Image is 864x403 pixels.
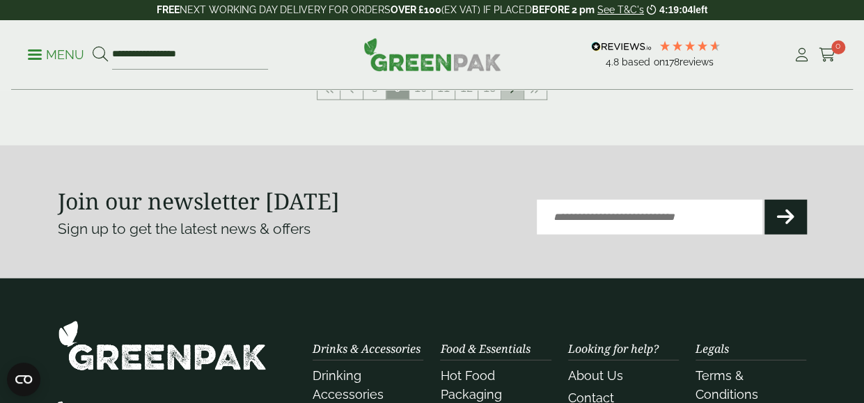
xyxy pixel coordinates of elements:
[28,47,84,61] a: Menu
[58,218,395,240] p: Sign up to get the latest news & offers
[363,38,501,71] img: GreenPak Supplies
[622,56,664,68] span: Based on
[391,4,441,15] strong: OVER £100
[659,4,693,15] span: 4:19:04
[664,56,679,68] span: 178
[819,48,836,62] i: Cart
[696,368,758,402] a: Terms & Conditions
[793,48,810,62] i: My Account
[597,4,644,15] a: See T&C's
[568,368,623,383] a: About Us
[7,363,40,396] button: Open CMP widget
[831,40,845,54] span: 0
[28,47,84,63] p: Menu
[693,4,707,15] span: left
[659,40,721,52] div: 4.78 Stars
[819,45,836,65] a: 0
[157,4,180,15] strong: FREE
[440,368,501,402] a: Hot Food Packaging
[606,56,622,68] span: 4.8
[679,56,713,68] span: reviews
[591,42,652,52] img: REVIEWS.io
[532,4,595,15] strong: BEFORE 2 pm
[58,186,340,216] strong: Join our newsletter [DATE]
[313,368,384,402] a: Drinking Accessories
[58,320,267,371] img: GreenPak Supplies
